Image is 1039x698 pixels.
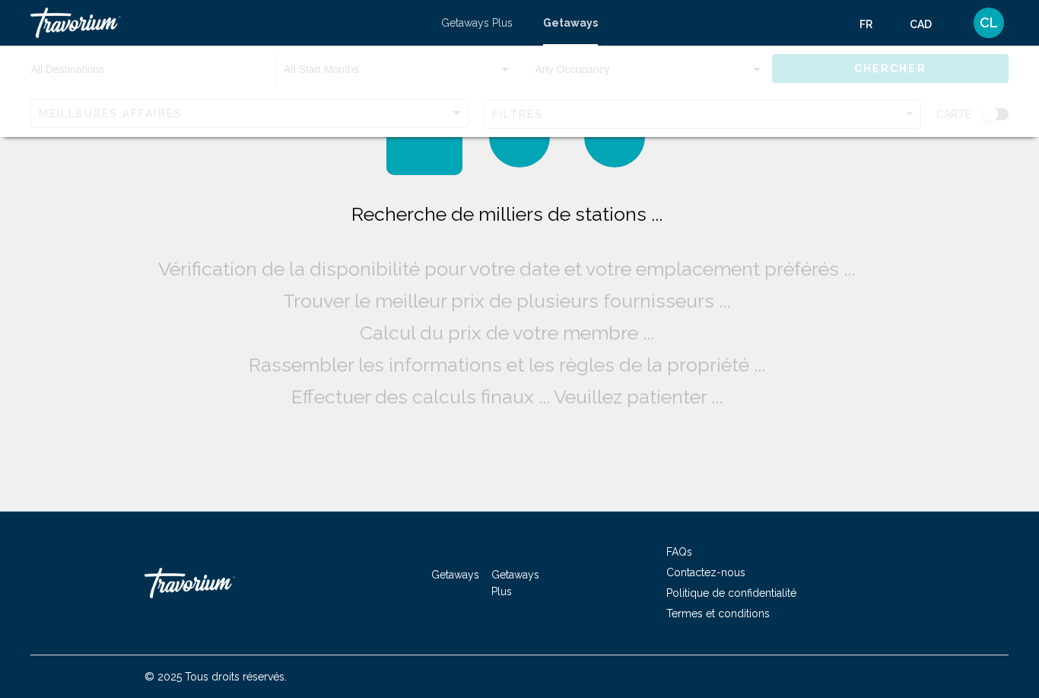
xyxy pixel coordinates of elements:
[980,15,998,30] span: CL
[291,385,723,408] span: Effectuer des calculs finaux ... Veuillez patienter ...
[666,587,796,599] a: Politique de confidentialité
[910,18,932,30] span: CAD
[283,289,730,312] span: Trouver le meilleur prix de plusieurs fournisseurs ...
[158,257,855,280] span: Vérification de la disponibilité pour votre date et votre emplacement préférés ...
[441,17,513,29] a: Getaways Plus
[666,566,745,578] a: Contactez-nous
[666,607,770,620] a: Termes et conditions
[543,17,598,29] a: Getaways
[910,13,946,35] button: Change currency
[431,569,479,581] a: Getaways
[360,321,654,344] span: Calcul du prix de votre membre ...
[969,7,1009,39] button: User Menu
[859,18,872,30] span: fr
[249,353,765,376] span: Rassembler les informations et les règles de la propriété ...
[30,8,426,38] a: Travorium
[491,569,539,598] a: Getaways Plus
[145,560,297,606] a: Travorium
[145,671,287,683] span: © 2025 Tous droits réservés.
[859,13,887,35] button: Change language
[666,546,692,558] a: FAQs
[351,202,662,225] span: Recherche de milliers de stations ...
